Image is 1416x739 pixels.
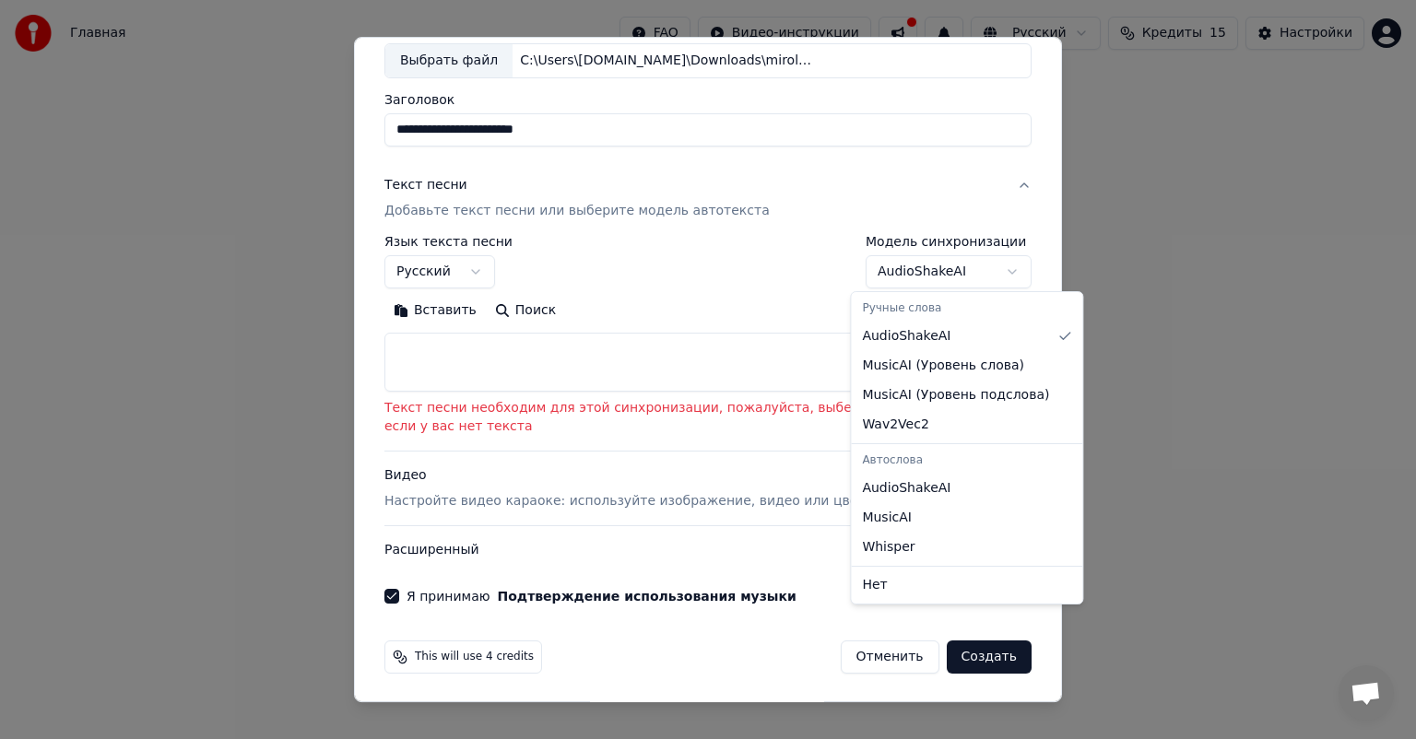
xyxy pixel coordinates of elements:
span: Whisper [862,538,914,557]
span: Wav2Vec2 [862,416,928,434]
div: Ручные слова [855,296,1079,322]
span: MusicAI ( Уровень слова ) [862,357,1024,375]
span: Нет [862,576,887,594]
span: AudioShakeAI [862,479,950,498]
span: AudioShakeAI [862,327,950,346]
span: MusicAI ( Уровень подслова ) [862,386,1049,405]
div: Автослова [855,448,1079,474]
span: MusicAI [862,509,912,527]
